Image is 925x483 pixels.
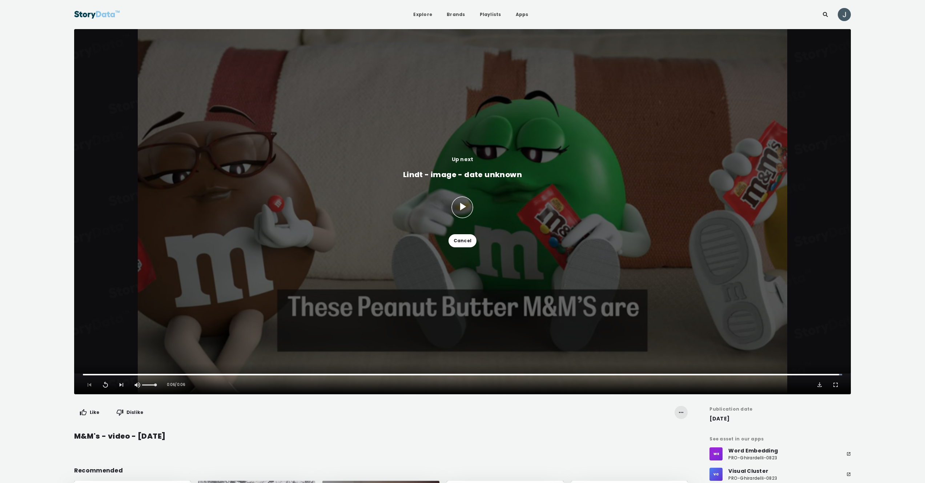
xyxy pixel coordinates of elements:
[126,409,144,416] span: Dislike
[816,381,823,388] button: Download
[441,8,471,21] a: Brands
[74,8,120,21] img: StoryData Logo
[134,381,141,388] button: Mute
[74,466,688,475] div: Recommended
[510,8,534,21] a: Apps
[177,379,186,390] span: 0:06
[449,234,476,247] button: Cancel
[102,381,109,388] button: Replay
[452,155,474,163] div: Up next
[407,8,438,21] a: Explore
[474,8,507,21] a: Playlists
[118,381,125,388] button: Next Asset
[709,447,723,460] div: WE
[709,406,851,412] div: Publication date
[74,406,105,419] button: Like
[709,468,723,481] div: VC
[167,379,176,390] span: 0:06
[142,384,157,386] div: Volume Level
[728,467,777,475] div: Visual Cluster
[709,436,851,442] div: See asset in our apps
[838,8,851,21] img: ACg8ocL4n2a6OBrbNl1cRdhqILMM1PVwDnCTNMmuJZ_RnCAKJCOm-A=s96-c
[74,29,851,394] div: Video Player
[709,415,851,423] span: [DATE]
[111,406,149,419] button: Dislike
[403,169,522,180] div: Lindt - image - date unknown
[90,409,100,416] span: Like
[74,431,166,442] div: M&M's - video - [DATE]
[728,455,778,461] div: PRO-Ghirardelli-0823
[832,381,839,388] button: Fullscreen
[728,447,778,455] div: Word Embedding
[83,374,842,375] div: Progress Bar
[728,475,777,482] div: PRO-Ghirardelli-0823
